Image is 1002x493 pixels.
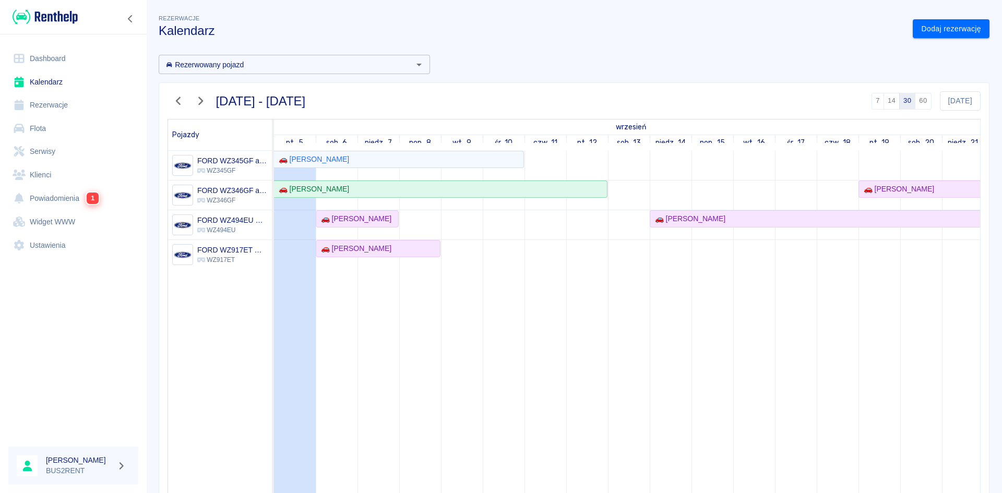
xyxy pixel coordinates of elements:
h6: FORD WZ346GF automat [197,185,268,196]
span: Pojazdy [172,130,199,139]
p: BUS2RENT [46,465,113,476]
a: 15 września 2025 [697,135,727,150]
a: Dashboard [8,47,138,70]
h3: Kalendarz [159,23,904,38]
p: WZ346GF [197,196,268,205]
a: Kalendarz [8,70,138,94]
button: 60 dni [915,93,931,110]
a: 18 września 2025 [822,135,853,150]
button: Otwórz [412,57,426,72]
img: Image [174,187,191,204]
h6: FORD WZ917ET manualny [197,245,268,255]
div: 🚗 [PERSON_NAME] [275,184,349,195]
a: 9 września 2025 [450,135,474,150]
div: 🚗 [PERSON_NAME] [317,213,391,224]
a: 8 września 2025 [407,135,434,150]
input: Wyszukaj i wybierz pojazdy... [162,58,410,71]
img: Image [174,246,191,263]
a: 17 września 2025 [784,135,807,150]
a: Flota [8,117,138,140]
a: 6 września 2025 [324,135,350,150]
div: 🚗 [PERSON_NAME] [860,184,934,195]
a: Widget WWW [8,210,138,234]
img: Renthelp logo [13,8,78,26]
a: Dodaj rezerwację [913,19,989,39]
h3: [DATE] - [DATE] [216,94,306,109]
a: Rezerwacje [8,93,138,117]
a: 21 września 2025 [945,135,981,150]
a: Renthelp logo [8,8,78,26]
a: 7 września 2025 [362,135,395,150]
a: 10 września 2025 [492,135,516,150]
div: 🚗 [PERSON_NAME] [275,154,349,165]
a: 14 września 2025 [653,135,689,150]
span: 1 [87,193,99,204]
a: Powiadomienia1 [8,186,138,210]
a: 12 września 2025 [575,135,600,150]
h6: FORD WZ494EU manualny [197,215,268,225]
h6: FORD WZ345GF automat [197,155,268,166]
a: 13 września 2025 [614,135,644,150]
p: WZ345GF [197,166,268,175]
div: 🚗 [PERSON_NAME] [317,243,391,254]
a: 20 września 2025 [905,135,937,150]
img: Image [174,217,191,234]
a: 16 września 2025 [741,135,768,150]
button: Zwiń nawigację [123,12,138,26]
a: 5 września 2025 [613,119,649,135]
h6: [PERSON_NAME] [46,455,113,465]
a: Klienci [8,163,138,187]
a: 19 września 2025 [867,135,892,150]
button: 30 dni [899,93,915,110]
a: 5 września 2025 [283,135,306,150]
a: 11 września 2025 [531,135,560,150]
div: 🚗 [PERSON_NAME] [651,213,725,224]
a: Serwisy [8,140,138,163]
p: WZ494EU [197,225,268,235]
p: WZ917ET [197,255,268,264]
img: Image [174,157,191,174]
button: 7 dni [872,93,884,110]
button: [DATE] [940,91,981,111]
span: Rezerwacje [159,15,199,21]
button: 14 dni [884,93,900,110]
a: Ustawienia [8,234,138,257]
